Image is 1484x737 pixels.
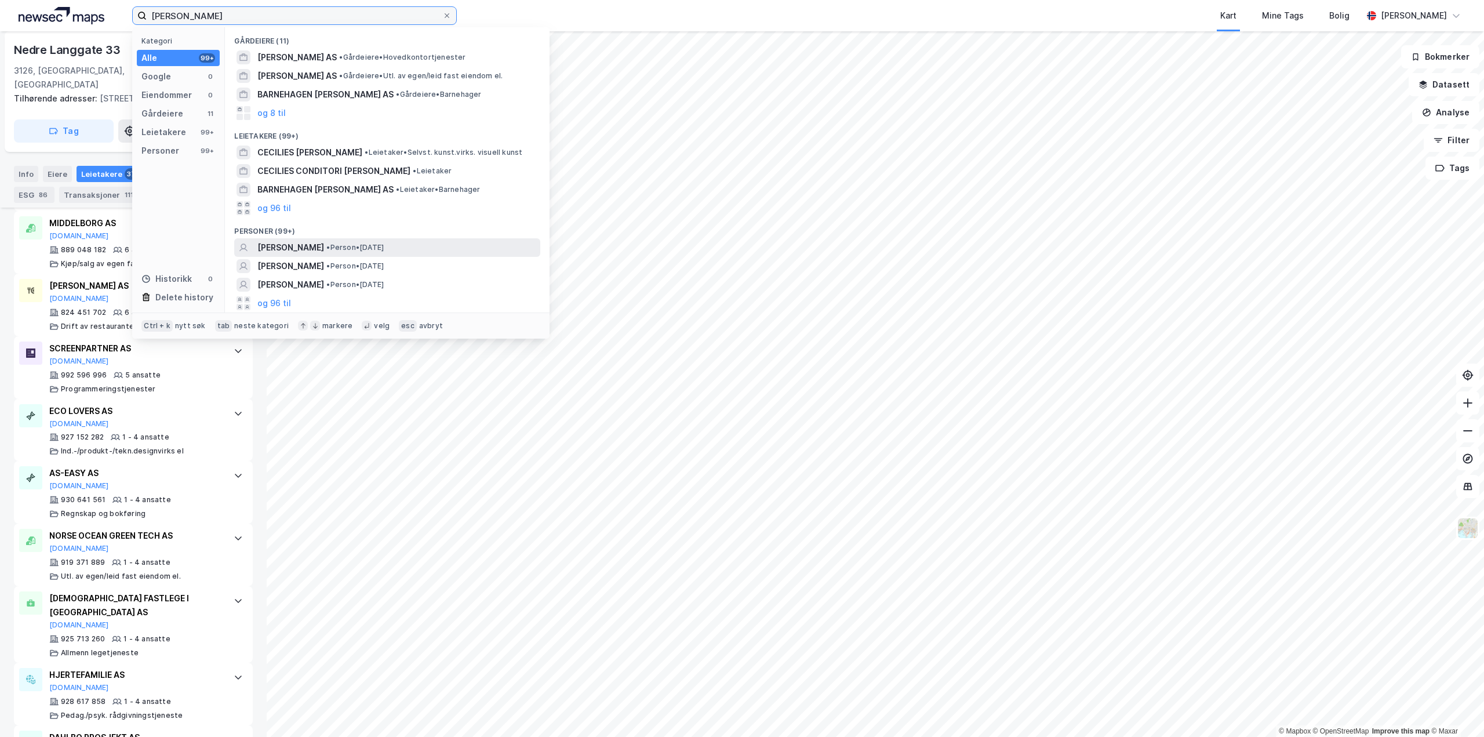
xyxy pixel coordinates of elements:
[122,433,169,442] div: 1 - 4 ansatte
[147,7,442,24] input: Søk på adresse, matrikkel, gårdeiere, leietakere eller personer
[257,201,291,215] button: og 96 til
[61,648,139,658] div: Allmenn legetjeneste
[49,668,222,682] div: HJERTEFAMILIE AS
[49,620,109,630] button: [DOMAIN_NAME]
[396,185,480,194] span: Leietaker • Barnehager
[1220,9,1236,23] div: Kart
[61,371,107,380] div: 992 596 996
[413,166,452,176] span: Leietaker
[225,217,550,238] div: Personer (99+)
[1412,101,1479,124] button: Analyse
[225,27,550,48] div: Gårdeiere (11)
[199,146,215,155] div: 99+
[61,384,156,394] div: Programmeringstjenester
[61,245,106,255] div: 889 048 182
[1262,9,1304,23] div: Mine Tags
[257,88,394,101] span: BARNEHAGEN [PERSON_NAME] AS
[339,71,503,81] span: Gårdeiere • Utl. av egen/leid fast eiendom el.
[199,53,215,63] div: 99+
[61,634,105,644] div: 925 713 260
[257,278,324,292] span: [PERSON_NAME]
[206,274,215,284] div: 0
[124,697,171,706] div: 1 - 4 ansatte
[141,144,179,158] div: Personer
[61,572,181,581] div: Utl. av egen/leid fast eiendom el.
[59,187,140,203] div: Transaksjoner
[14,93,100,103] span: Tilhørende adresser:
[365,148,522,157] span: Leietaker • Selvst. kunst.virks. visuell kunst
[141,320,173,332] div: Ctrl + k
[123,634,170,644] div: 1 - 4 ansatte
[49,466,222,480] div: AS-EASY AS
[1329,9,1350,23] div: Bolig
[206,90,215,100] div: 0
[14,119,114,143] button: Tag
[1425,157,1479,180] button: Tags
[234,321,289,331] div: neste kategori
[199,128,215,137] div: 99+
[49,231,109,241] button: [DOMAIN_NAME]
[19,7,104,24] img: logo.a4113a55bc3d86da70a041830d287a7e.svg
[125,168,137,180] div: 37
[141,70,171,83] div: Google
[14,166,38,182] div: Info
[396,90,481,99] span: Gårdeiere • Barnehager
[1426,681,1484,737] div: Kontrollprogram for chat
[123,558,170,567] div: 1 - 4 ansatte
[49,683,109,692] button: [DOMAIN_NAME]
[14,64,158,92] div: 3126, [GEOGRAPHIC_DATA], [GEOGRAPHIC_DATA]
[326,262,330,270] span: •
[1426,681,1484,737] iframe: Chat Widget
[1279,727,1311,735] a: Mapbox
[396,185,399,194] span: •
[61,308,106,317] div: 824 451 702
[14,41,123,59] div: Nedre Langgate 33
[141,272,192,286] div: Historikk
[206,72,215,81] div: 0
[61,509,146,518] div: Regnskap og bokføring
[61,697,106,706] div: 928 617 858
[155,291,213,304] div: Delete history
[1409,73,1479,96] button: Datasett
[1401,45,1479,68] button: Bokmerker
[225,122,550,143] div: Leietakere (99+)
[1313,727,1369,735] a: OpenStreetMap
[43,166,72,182] div: Eiere
[49,294,109,303] button: [DOMAIN_NAME]
[1424,129,1479,152] button: Filter
[49,404,222,418] div: ECO LOVERS AS
[125,371,161,380] div: 5 ansatte
[257,106,286,120] button: og 8 til
[141,107,183,121] div: Gårdeiere
[124,495,171,504] div: 1 - 4 ansatte
[257,241,324,255] span: [PERSON_NAME]
[374,321,390,331] div: velg
[326,262,384,271] span: Person • [DATE]
[14,187,54,203] div: ESG
[326,280,384,289] span: Person • [DATE]
[61,322,174,331] div: Drift av restauranter og kafeer
[122,189,136,201] div: 111
[326,280,330,289] span: •
[1457,517,1479,539] img: Z
[61,558,105,567] div: 919 371 889
[339,53,465,62] span: Gårdeiere • Hovedkontortjenester
[339,71,343,80] span: •
[61,711,183,720] div: Pedag./psyk. rådgivningstjeneste
[61,259,176,268] div: Kjøp/salg av egen fast eiendom
[215,320,232,332] div: tab
[49,216,222,230] div: MIDDELBORG AS
[61,446,184,456] div: Ind.-/produkt-/tekn.designvirks el
[37,189,50,201] div: 86
[49,544,109,553] button: [DOMAIN_NAME]
[365,148,368,157] span: •
[49,591,222,619] div: [DEMOGRAPHIC_DATA] FASTLEGE I [GEOGRAPHIC_DATA] AS
[257,50,337,64] span: [PERSON_NAME] AS
[413,166,416,175] span: •
[49,357,109,366] button: [DOMAIN_NAME]
[49,279,222,293] div: [PERSON_NAME] AS
[141,51,157,65] div: Alle
[49,529,222,543] div: NORSE OCEAN GREEN TECH AS
[399,320,417,332] div: esc
[257,296,291,310] button: og 96 til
